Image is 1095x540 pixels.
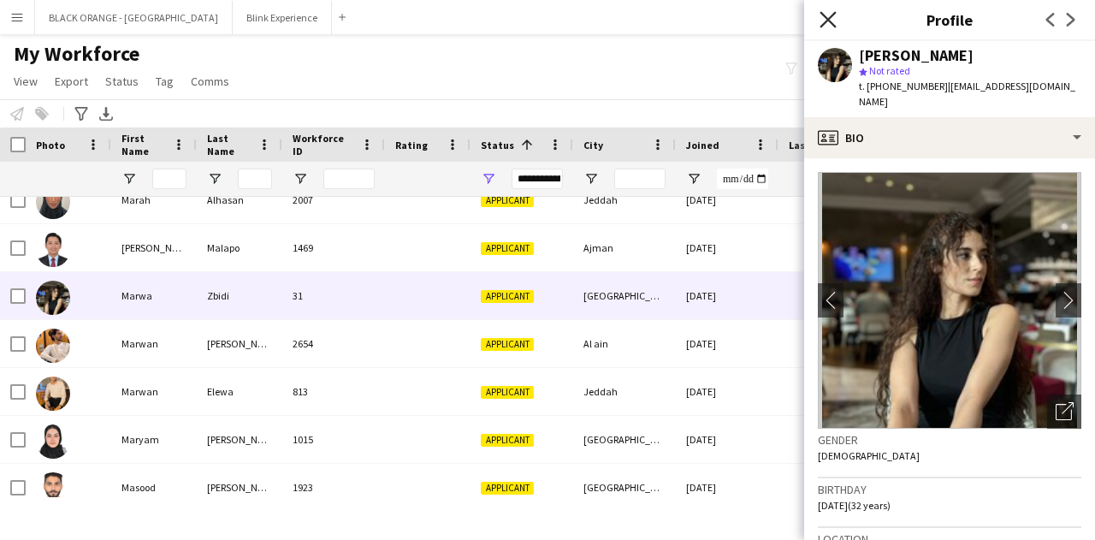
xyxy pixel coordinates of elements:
[36,377,70,411] img: Marwan Elewa
[111,368,197,415] div: Marwan
[573,272,676,319] div: [GEOGRAPHIC_DATA]
[583,171,599,187] button: Open Filter Menu
[717,169,768,189] input: Joined Filter Input
[105,74,139,89] span: Status
[614,169,666,189] input: City Filter Input
[36,281,70,315] img: Marwa Zbidi
[686,139,719,151] span: Joined
[191,74,229,89] span: Comms
[197,320,282,367] div: [PERSON_NAME]
[481,338,534,351] span: Applicant
[197,464,282,511] div: [PERSON_NAME]
[395,139,428,151] span: Rating
[686,171,701,187] button: Open Filter Menu
[36,139,65,151] span: Photo
[818,432,1081,448] h3: Gender
[233,1,332,34] button: Blink Experience
[55,74,88,89] span: Export
[804,117,1095,158] div: Bio
[14,74,38,89] span: View
[48,70,95,92] a: Export
[282,224,385,271] div: 1469
[293,132,354,157] span: Workforce ID
[96,104,116,124] app-action-btn: Export XLSX
[14,41,139,67] span: My Workforce
[152,169,186,189] input: First Name Filter Input
[869,64,910,77] span: Not rated
[859,80,1075,108] span: | [EMAIL_ADDRESS][DOMAIN_NAME]
[481,482,534,495] span: Applicant
[573,176,676,223] div: Jeddah
[111,224,197,271] div: [PERSON_NAME][DEMOGRAPHIC_DATA]
[481,290,534,303] span: Applicant
[676,176,778,223] div: [DATE]
[573,416,676,463] div: [GEOGRAPHIC_DATA]
[149,70,181,92] a: Tag
[184,70,236,92] a: Comms
[121,132,166,157] span: First Name
[789,139,827,151] span: Last job
[36,185,70,219] img: Marah Alhasan
[676,368,778,415] div: [DATE]
[197,368,282,415] div: Elewa
[238,169,272,189] input: Last Name Filter Input
[98,70,145,92] a: Status
[121,171,137,187] button: Open Filter Menu
[71,104,92,124] app-action-btn: Advanced filters
[282,416,385,463] div: 1015
[859,48,974,63] div: [PERSON_NAME]
[676,464,778,511] div: [DATE]
[676,272,778,319] div: [DATE]
[156,74,174,89] span: Tag
[573,368,676,415] div: Jeddah
[818,499,891,512] span: [DATE] (32 years)
[111,272,197,319] div: Marwa
[676,224,778,271] div: [DATE]
[481,434,534,447] span: Applicant
[573,320,676,367] div: Al ain
[818,449,920,462] span: [DEMOGRAPHIC_DATA]
[481,139,514,151] span: Status
[111,464,197,511] div: Masood
[36,472,70,507] img: Masood Habib
[197,176,282,223] div: Alhasan
[481,194,534,207] span: Applicant
[583,139,603,151] span: City
[481,171,496,187] button: Open Filter Menu
[111,320,197,367] div: Marwan
[197,272,282,319] div: Zbidi
[293,171,308,187] button: Open Filter Menu
[282,320,385,367] div: 2654
[111,176,197,223] div: Marah
[282,176,385,223] div: 2007
[36,424,70,459] img: Maryam maher ali
[676,320,778,367] div: [DATE]
[676,416,778,463] div: [DATE]
[818,482,1081,497] h3: Birthday
[282,272,385,319] div: 31
[282,464,385,511] div: 1923
[111,416,197,463] div: Maryam
[804,9,1095,31] h3: Profile
[1047,395,1081,429] div: Open photos pop-in
[197,224,282,271] div: Malapo
[207,171,222,187] button: Open Filter Menu
[481,386,534,399] span: Applicant
[818,172,1081,429] img: Crew avatar or photo
[859,80,948,92] span: t. [PHONE_NUMBER]
[207,132,252,157] span: Last Name
[282,368,385,415] div: 813
[7,70,44,92] a: View
[481,242,534,255] span: Applicant
[573,224,676,271] div: Ajman
[35,1,233,34] button: BLACK ORANGE - [GEOGRAPHIC_DATA]
[197,416,282,463] div: [PERSON_NAME]
[36,329,70,363] img: Marwan Afsar
[573,464,676,511] div: [GEOGRAPHIC_DATA]
[36,233,70,267] img: Mark Christian Malapo
[323,169,375,189] input: Workforce ID Filter Input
